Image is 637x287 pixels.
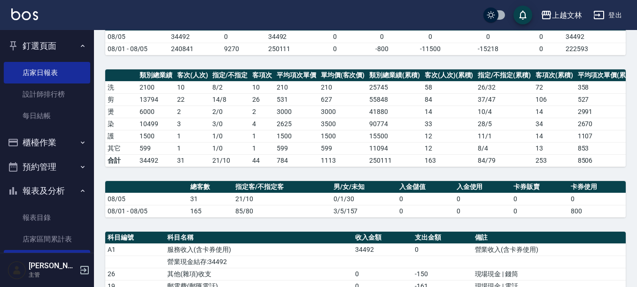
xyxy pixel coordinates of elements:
[511,193,568,205] td: 0
[137,69,175,82] th: 類別總業績
[513,6,532,24] button: save
[422,81,476,93] td: 58
[210,130,250,142] td: 1 / 0
[457,43,520,55] td: -15218
[397,205,454,217] td: 0
[318,154,367,166] td: 1113
[233,193,331,205] td: 21/10
[367,142,422,154] td: 11094
[422,154,476,166] td: 163
[412,232,472,244] th: 支出金額
[457,30,520,43] td: 0
[105,154,137,166] td: 合計
[165,232,353,244] th: 科目名稱
[4,62,90,83] a: 店家日報表
[454,205,512,217] td: 0
[473,243,626,256] td: 營業收入(含卡券使用)
[563,43,626,55] td: 222593
[454,193,512,205] td: 0
[4,130,90,155] button: 櫃檯作業
[274,69,318,82] th: 平均項次單價
[210,106,250,118] td: 2 / 0
[533,118,575,130] td: 34
[175,81,210,93] td: 10
[250,93,274,106] td: 26
[137,130,175,142] td: 1500
[310,43,360,55] td: 0
[454,181,512,193] th: 入金使用
[175,106,210,118] td: 2
[250,106,274,118] td: 2
[552,9,582,21] div: 上越文林
[473,232,626,244] th: 備註
[105,30,169,43] td: 08/05
[533,93,575,106] td: 106
[169,30,222,43] td: 34492
[533,106,575,118] td: 14
[11,8,38,20] img: Logo
[210,69,250,82] th: 指定/不指定
[4,228,90,250] a: 店家區間累計表
[4,207,90,228] a: 報表目錄
[511,181,568,193] th: 卡券販賣
[422,142,476,154] td: 12
[274,154,318,166] td: 784
[137,106,175,118] td: 6000
[210,142,250,154] td: 1 / 0
[404,43,457,55] td: -11500
[331,181,397,193] th: 男/女/未知
[475,118,533,130] td: 28 / 5
[563,30,626,43] td: 34492
[475,154,533,166] td: 84/79
[175,142,210,154] td: 1
[473,268,626,280] td: 現場現金 | 錢筒
[250,69,274,82] th: 客項次
[274,106,318,118] td: 3000
[105,118,137,130] td: 染
[222,43,265,55] td: 9270
[250,154,274,166] td: 44
[105,142,137,154] td: 其它
[422,69,476,82] th: 客次(人次)(累積)
[165,243,353,256] td: 服務收入(含卡券使用)
[318,118,367,130] td: 3500
[4,179,90,203] button: 報表及分析
[331,193,397,205] td: 0/1/30
[367,130,422,142] td: 15500
[105,81,137,93] td: 洗
[105,243,165,256] td: A1
[105,193,188,205] td: 08/05
[367,69,422,82] th: 類別總業績(累積)
[274,118,318,130] td: 2625
[29,271,77,279] p: 主管
[533,81,575,93] td: 72
[210,118,250,130] td: 3 / 0
[8,261,26,279] img: Person
[165,268,353,280] td: 其他(雜項)收支
[397,193,454,205] td: 0
[233,205,331,217] td: 85/80
[250,81,274,93] td: 10
[137,142,175,154] td: 599
[188,193,233,205] td: 31
[318,106,367,118] td: 3000
[520,30,563,43] td: 0
[367,93,422,106] td: 55848
[568,205,626,217] td: 800
[105,232,165,244] th: 科目編號
[318,69,367,82] th: 單均價(客次價)
[520,43,563,55] td: 0
[250,118,274,130] td: 4
[533,142,575,154] td: 13
[105,9,626,55] table: a dense table
[188,205,233,217] td: 165
[475,69,533,82] th: 指定/不指定(累積)
[175,154,210,166] td: 31
[353,232,412,244] th: 收入金額
[353,243,412,256] td: 34492
[105,205,188,217] td: 08/01 - 08/05
[169,43,222,55] td: 240841
[4,105,90,127] a: 每日結帳
[412,243,472,256] td: 0
[233,181,331,193] th: 指定客/不指定客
